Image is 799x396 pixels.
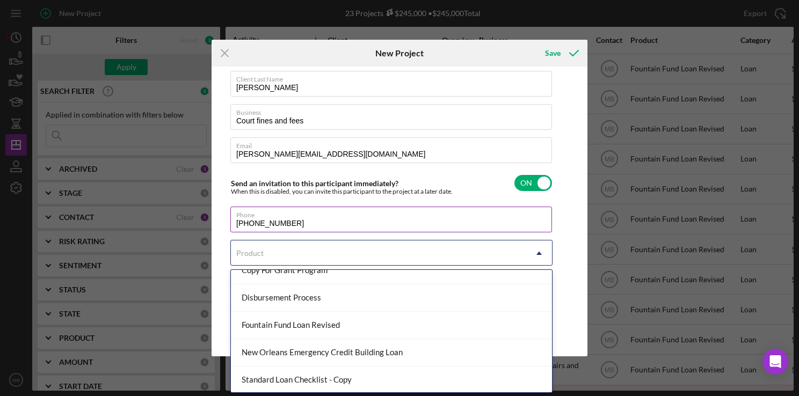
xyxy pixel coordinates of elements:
div: Fountain Fund Loan Revised [231,312,552,339]
div: Standard Loan Checklist - Copy [231,366,552,394]
div: Open Intercom Messenger [762,349,788,375]
div: Disbursement Process [231,284,552,312]
div: Save [545,42,561,64]
label: Email [236,138,552,150]
label: Send an invitation to this participant immediately? [231,179,398,188]
div: Copy For Grant Program [231,257,552,284]
div: New Orleans Emergency Credit Building Loan [231,339,552,366]
div: When this is disabled, you can invite this participant to the project at a later date. [231,188,453,195]
div: Product [236,249,264,258]
button: Save [534,42,587,64]
h6: New Project [375,48,424,58]
label: Client Last Name [236,71,552,83]
label: Phone [236,207,552,219]
label: Business [236,105,552,116]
